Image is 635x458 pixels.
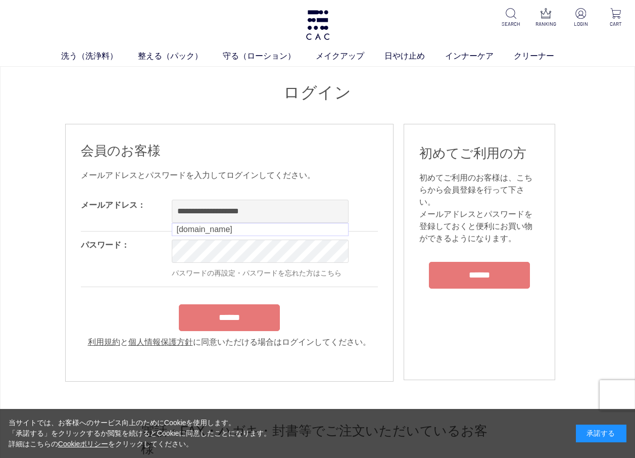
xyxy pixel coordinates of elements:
[172,269,341,277] a: パスワードの再設定・パスワードを忘れた方はこちら
[65,82,570,104] h1: ログイン
[570,8,592,28] a: LOGIN
[81,336,378,348] div: と に同意いただける場合はログインしてください。
[419,146,526,161] span: 初めてご利用の方
[384,50,445,62] a: 日やけ止め
[535,20,557,28] p: RANKING
[81,169,378,181] div: メールアドレスとパスワードを入力してログインしてください。
[576,425,626,442] div: 承諾する
[58,440,109,448] a: Cookieポリシー
[445,50,514,62] a: インナーケア
[81,143,161,158] span: 会員のお客様
[81,201,145,209] label: メールアドレス：
[535,8,557,28] a: RANKING
[173,225,347,234] div: [DOMAIN_NAME]
[305,10,331,40] img: logo
[128,338,193,346] a: 個人情報保護方針
[605,8,627,28] a: CART
[138,50,223,62] a: 整える（パック）
[88,338,120,346] a: 利用規約
[316,50,384,62] a: メイクアップ
[9,418,271,449] div: 当サイトでは、お客様へのサービス向上のためにCookieを使用します。 「承諾する」をクリックするか閲覧を続けるとCookieに同意したことになります。 詳細はこちらの をクリックしてください。
[81,241,129,249] label: パスワード：
[61,50,138,62] a: 洗う（洗浄料）
[223,50,316,62] a: 守る（ローション）
[419,172,540,245] div: 初めてご利用のお客様は、こちらから会員登録を行って下さい。 メールアドレスとパスワードを登録しておくと便利にお買い物ができるようになります。
[500,8,522,28] a: SEARCH
[605,20,627,28] p: CART
[500,20,522,28] p: SEARCH
[570,20,592,28] p: LOGIN
[514,50,574,62] a: クリーナー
